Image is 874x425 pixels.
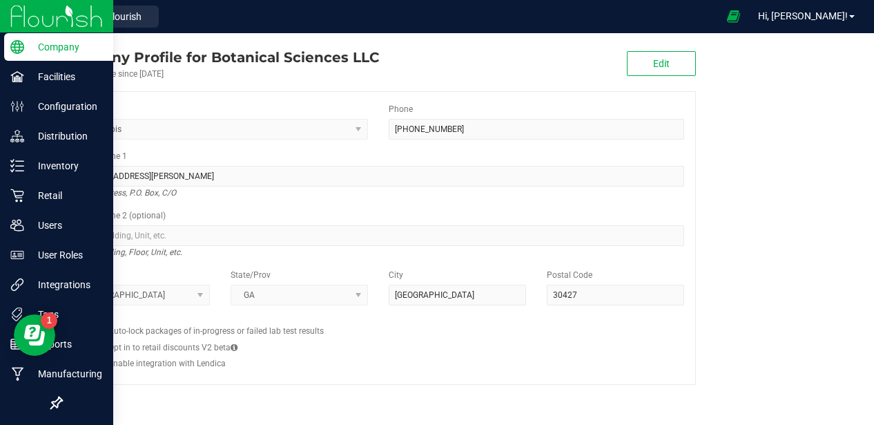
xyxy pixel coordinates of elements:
span: Edit [653,58,670,69]
inline-svg: User Roles [10,248,24,262]
p: Company [24,39,107,55]
p: Inventory [24,158,107,174]
input: Postal Code [547,285,684,305]
inline-svg: Retail [10,189,24,202]
inline-svg: Integrations [10,278,24,292]
label: Phone [389,103,413,115]
i: Street address, P.O. Box, C/O [72,185,176,201]
label: City [389,269,403,281]
iframe: Resource center unread badge [41,312,57,329]
p: Retail [24,187,107,204]
p: Distribution [24,128,107,144]
h2: Configs [72,316,684,325]
inline-svg: Distribution [10,129,24,143]
p: Facilities [24,68,107,85]
iframe: Resource center [14,314,55,356]
p: Configuration [24,98,107,115]
p: Tags [24,306,107,323]
inline-svg: Reports [10,337,24,351]
input: (123) 456-7890 [389,119,684,140]
label: Opt in to retail discounts V2 beta [108,341,237,354]
label: Auto-lock packages of in-progress or failed lab test results [108,325,324,337]
inline-svg: Tags [10,308,24,321]
span: Hi, [PERSON_NAME]! [758,10,848,21]
button: Edit [627,51,696,76]
input: Address [72,166,684,187]
p: Users [24,217,107,234]
input: City [389,285,526,305]
inline-svg: Company [10,40,24,54]
label: Enable integration with Lendica [108,357,226,370]
p: User Roles [24,247,107,263]
p: Integrations [24,276,107,293]
span: Open Ecommerce Menu [718,3,749,30]
inline-svg: Manufacturing [10,367,24,381]
div: Account active since [DATE] [61,68,379,80]
label: Postal Code [547,269,592,281]
label: State/Prov [231,269,271,281]
p: Reports [24,336,107,352]
label: Address Line 2 (optional) [72,209,166,222]
i: Suite, Building, Floor, Unit, etc. [72,244,182,261]
div: Botanical Sciences LLC [61,47,379,68]
inline-svg: Configuration [10,100,24,113]
inline-svg: Inventory [10,159,24,173]
input: Suite, Building, Unit, etc. [72,225,684,246]
inline-svg: Users [10,218,24,232]
p: Manufacturing [24,366,107,382]
inline-svg: Facilities [10,70,24,84]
